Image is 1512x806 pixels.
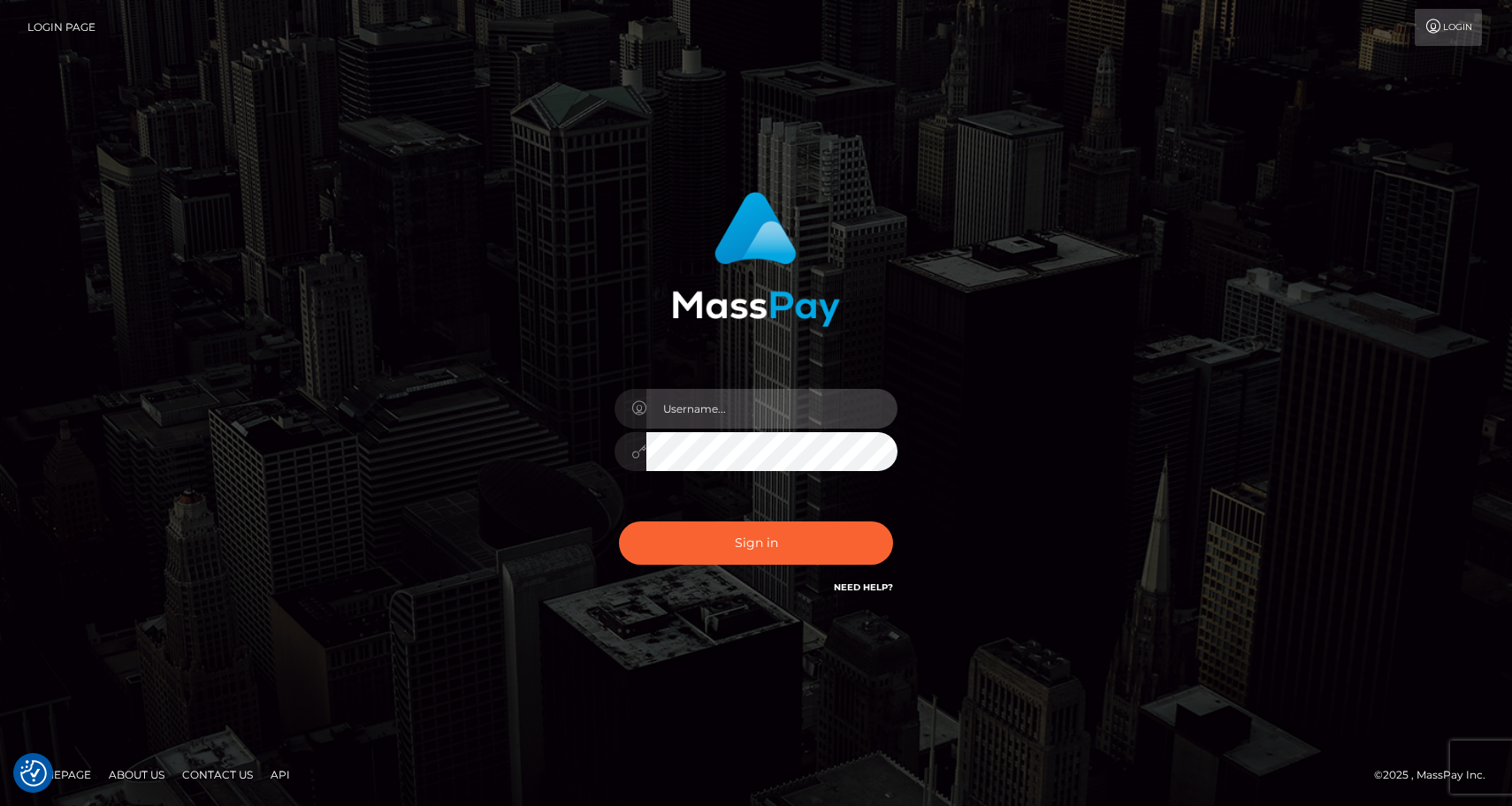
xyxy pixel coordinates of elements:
a: Homepage [19,761,98,788]
a: About Us [102,761,172,788]
img: MassPay Login [672,192,840,327]
a: Contact Us [175,761,260,788]
a: Need Help? [834,582,893,593]
img: Revisit consent button [20,760,47,787]
button: Sign in [619,521,893,565]
a: Login Page [27,9,95,46]
a: API [263,761,297,788]
div: © 2025 , MassPay Inc. [1374,765,1499,785]
input: Username... [646,389,897,429]
button: Consent Preferences [20,760,47,787]
a: Login [1415,9,1482,46]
